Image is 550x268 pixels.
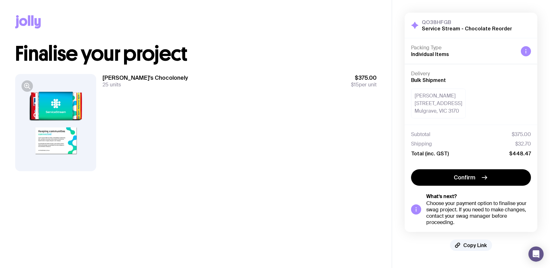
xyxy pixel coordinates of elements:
[454,174,476,181] span: Confirm
[351,74,377,82] span: $375.00
[411,169,531,186] button: Confirm
[411,89,466,118] div: [PERSON_NAME] [STREET_ADDRESS] Mulgrave, VIC 3170
[422,19,512,25] h3: QO38HFGB
[103,81,121,88] span: 25 units
[450,240,492,251] button: Copy Link
[463,242,487,248] span: Copy Link
[515,141,531,147] span: $32.70
[411,71,531,77] h4: Delivery
[411,51,449,57] span: Individual Items
[411,77,446,83] span: Bulk Shipment
[426,193,531,200] h5: What’s next?
[509,150,531,157] span: $448.47
[411,141,432,147] span: Shipping
[351,81,359,88] span: $15
[103,74,188,82] h3: [PERSON_NAME]'s Chocolonely
[411,45,516,51] h4: Packing Type
[15,44,377,64] h1: Finalise your project
[528,246,544,262] div: Open Intercom Messenger
[426,200,531,226] div: Choose your payment option to finalise your swag project. If you need to make changes, contact yo...
[422,25,512,32] h2: Service Stream - Chocolate Reorder
[512,131,531,138] span: $375.00
[411,131,430,138] span: Subtotal
[351,82,377,88] span: per unit
[411,150,449,157] span: Total (inc. GST)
